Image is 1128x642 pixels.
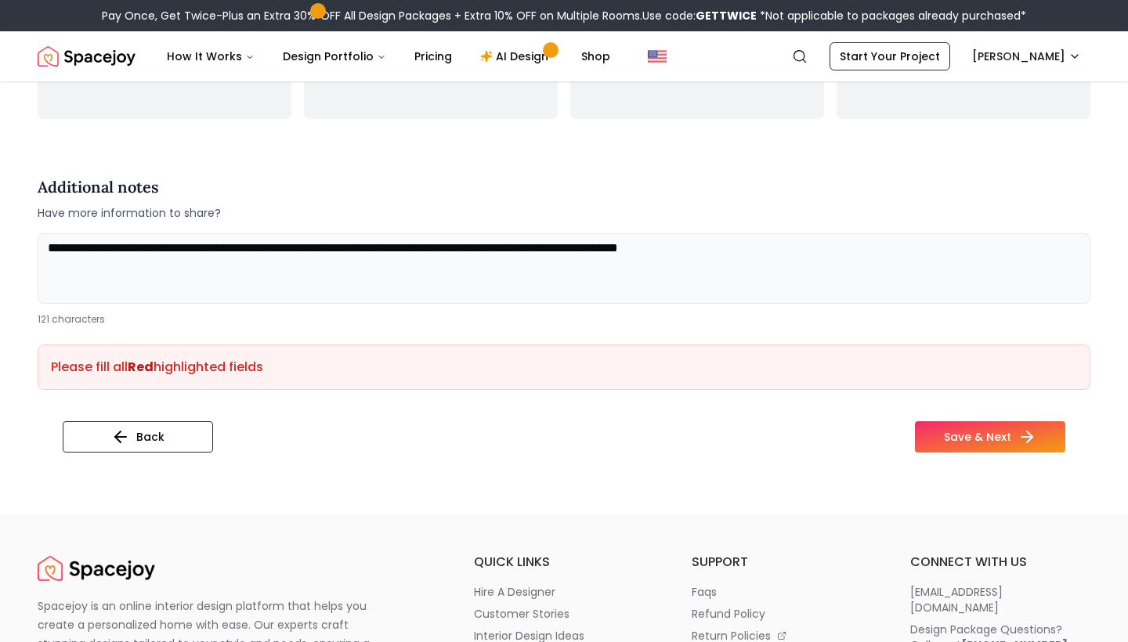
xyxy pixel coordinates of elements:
div: Pay Once, Get Twice-Plus an Extra 30% OFF All Design Packages + Extra 10% OFF on Multiple Rooms. [102,8,1026,23]
p: refund policy [692,606,765,622]
h4: Additional notes [38,175,221,199]
div: 121 characters [38,313,1090,326]
p: faqs [692,584,717,600]
span: Have more information to share? [38,205,221,221]
span: Use code: [642,8,757,23]
img: Spacejoy Logo [38,41,136,72]
a: refund policy [692,606,872,622]
h6: quick links [474,553,654,572]
img: Spacejoy Logo [38,553,155,584]
a: Start Your Project [830,42,950,70]
span: *Not applicable to packages already purchased* [757,8,1026,23]
button: Design Portfolio [270,41,399,72]
button: Back [63,421,213,453]
span: Please fill all [51,358,128,376]
p: highlighted fields [51,358,1077,377]
nav: Main [154,41,623,72]
strong: Red [128,358,154,376]
img: United States [648,47,667,66]
p: hire a designer [474,584,555,600]
a: hire a designer [474,584,654,600]
a: Spacejoy [38,553,155,584]
b: GETTWICE [696,8,757,23]
button: [PERSON_NAME] [963,42,1090,70]
a: customer stories [474,606,654,622]
a: AI Design [468,41,566,72]
a: Pricing [402,41,465,72]
nav: Global [38,31,1090,81]
a: Shop [569,41,623,72]
a: faqs [692,584,872,600]
a: Spacejoy [38,41,136,72]
h6: connect with us [910,553,1090,572]
button: Save & Next [915,421,1065,453]
button: How It Works [154,41,267,72]
h6: support [692,553,872,572]
a: [EMAIL_ADDRESS][DOMAIN_NAME] [910,584,1090,615]
p: customer stories [474,606,569,622]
